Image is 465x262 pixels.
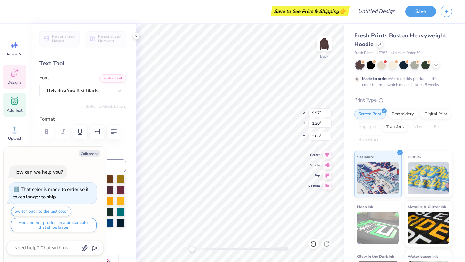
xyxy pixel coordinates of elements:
[353,5,400,18] input: Untitled Design
[318,37,331,50] img: Back
[308,163,320,168] span: Middle
[362,76,389,81] strong: Made to order:
[354,96,452,104] div: Print Type
[7,80,22,85] span: Designs
[13,186,88,200] div: That color is made to order so it takes longer to ship.
[308,183,320,188] span: Bottom
[99,74,126,83] button: Add Font
[430,122,445,132] div: Foil
[39,31,80,46] button: Personalized Names
[387,109,418,119] div: Embroidery
[408,253,438,260] span: Water based Ink
[408,154,421,160] span: Puff Ink
[11,207,71,216] button: Switch back to the last color
[13,169,63,175] div: How can we help you?
[86,104,126,109] button: Switch to Greek Letters
[408,162,449,194] img: Puff Ink
[357,253,394,260] span: Glow in the Dark Ink
[86,31,126,46] button: Personalized Numbers
[405,6,436,17] button: Save
[408,203,446,210] span: Metallic & Glitter Ink
[354,32,446,48] span: Fresh Prints Boston Heavyweight Hoodie
[408,212,449,244] img: Metallic & Glitter Ink
[357,154,374,160] span: Standard
[391,50,423,56] span: Minimum Order: 50 +
[354,122,380,132] div: Applique
[39,74,49,82] label: Font
[410,122,428,132] div: Vinyl
[7,108,22,113] span: Add Text
[420,109,451,119] div: Digital Print
[39,59,126,68] div: Text Tool
[272,6,348,16] div: Save to See Price & Shipping
[382,122,408,132] div: Transfers
[98,34,122,43] span: Personalized Numbers
[357,212,399,244] img: Neon Ink
[320,54,328,59] div: Back
[354,135,386,145] div: Rhinestones
[39,116,126,123] label: Format
[354,50,373,56] span: Fresh Prints
[357,203,373,210] span: Neon Ink
[357,162,399,194] img: Standard
[308,173,320,178] span: Top
[308,152,320,157] span: Center
[339,7,346,15] span: 👉
[11,218,97,232] button: Find another product in a similar color that ships faster
[354,109,386,119] div: Screen Print
[8,136,21,141] span: Upload
[377,50,387,56] span: # FP87
[362,76,441,87] div: We make this product in this color to order, which means it takes 8 weeks.
[189,246,195,252] div: Accessibility label
[52,34,76,43] span: Personalized Names
[79,150,100,157] button: Collapse
[7,52,22,57] span: Image AI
